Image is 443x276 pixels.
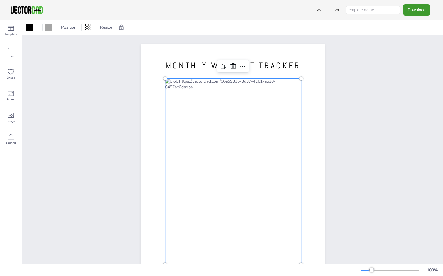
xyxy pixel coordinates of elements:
[166,60,301,71] span: MONTHLY WORKOUT TRACKER
[6,141,16,145] span: Upload
[7,97,15,102] span: Frame
[425,267,439,273] div: 100 %
[346,6,400,14] input: template name
[98,23,115,32] button: Resize
[403,4,430,15] button: Download
[60,24,78,30] span: Position
[7,119,15,124] span: Image
[5,32,17,37] span: Template
[7,75,15,80] span: Shape
[10,5,44,14] img: VectorDad-1.png
[8,54,14,59] span: Text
